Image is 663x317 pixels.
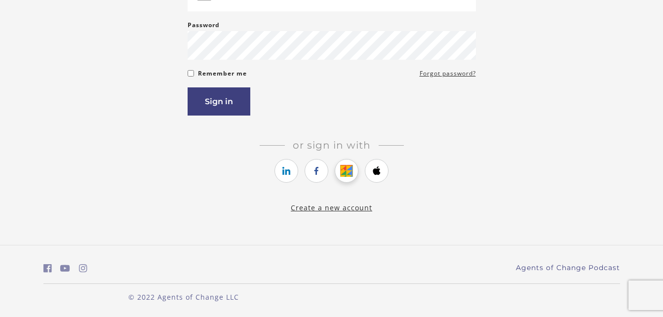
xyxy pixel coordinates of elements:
a: https://courses.thinkific.com/users/auth/apple?ss%5Breferral%5D=&ss%5Buser_return_to%5D=&ss%5Bvis... [365,159,389,183]
a: Create a new account [291,203,372,212]
a: https://www.facebook.com/groups/aswbtestprep (Open in a new window) [43,261,52,276]
a: https://courses.thinkific.com/users/auth/linkedin?ss%5Breferral%5D=&ss%5Buser_return_to%5D=&ss%5B... [274,159,298,183]
a: https://www.youtube.com/c/AgentsofChangeTestPrepbyMeaganMitchell (Open in a new window) [60,261,70,276]
i: https://www.facebook.com/groups/aswbtestprep (Open in a new window) [43,264,52,273]
label: Remember me [198,68,247,79]
span: Or sign in with [285,139,379,151]
a: https://www.instagram.com/agentsofchangeprep/ (Open in a new window) [79,261,87,276]
label: Password [188,19,220,31]
button: Sign in [188,87,250,116]
a: https://courses.thinkific.com/users/auth/google?ss%5Breferral%5D=&ss%5Buser_return_to%5D=&ss%5Bvi... [335,159,358,183]
i: https://www.youtube.com/c/AgentsofChangeTestPrepbyMeaganMitchell (Open in a new window) [60,264,70,273]
a: Agents of Change Podcast [516,263,620,273]
a: https://courses.thinkific.com/users/auth/facebook?ss%5Breferral%5D=&ss%5Buser_return_to%5D=&ss%5B... [305,159,328,183]
i: https://www.instagram.com/agentsofchangeprep/ (Open in a new window) [79,264,87,273]
a: Forgot password? [420,68,476,79]
p: © 2022 Agents of Change LLC [43,292,324,302]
